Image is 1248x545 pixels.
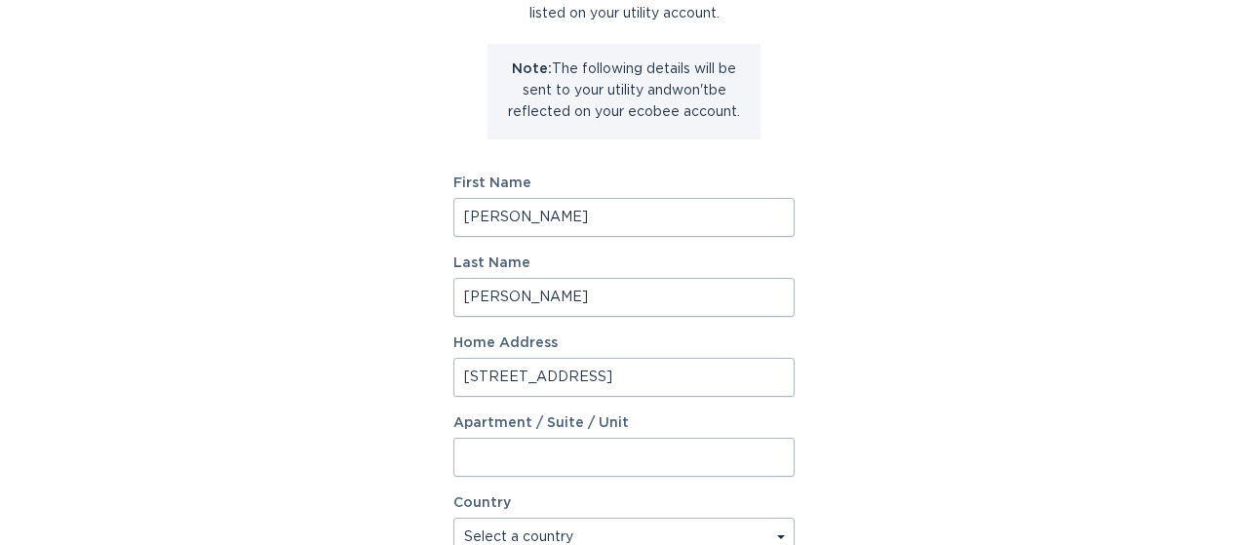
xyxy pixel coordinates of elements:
strong: Note: [512,62,552,76]
label: First Name [453,176,795,190]
p: The following details will be sent to your utility and won't be reflected on your ecobee account. [502,58,746,123]
label: Country [453,496,511,510]
label: Apartment / Suite / Unit [453,416,795,430]
label: Home Address [453,336,795,350]
label: Last Name [453,256,795,270]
